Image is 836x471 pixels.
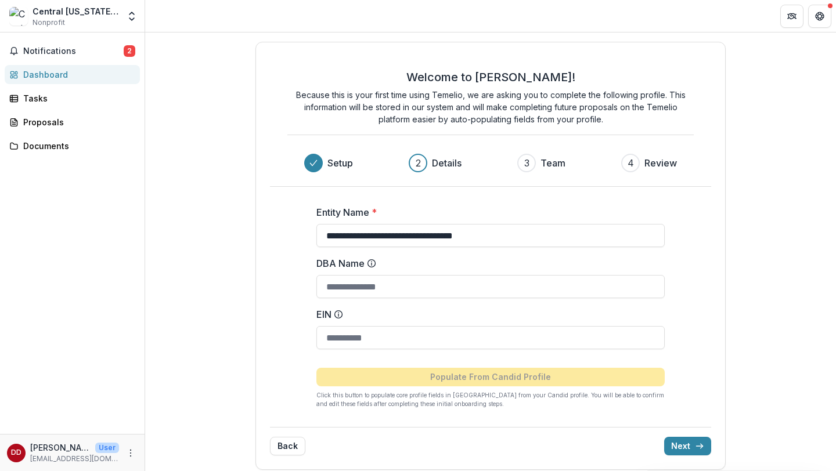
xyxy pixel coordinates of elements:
[5,136,140,155] a: Documents
[9,7,28,26] img: Central Vermont Habitat for Humanity
[304,154,677,172] div: Progress
[316,307,658,321] label: EIN
[644,156,677,170] h3: Review
[432,156,462,170] h3: Details
[316,205,658,219] label: Entity Name
[5,65,140,84] a: Dashboard
[124,5,140,28] button: Open entity switcher
[316,256,658,270] label: DBA Name
[23,68,131,81] div: Dashboard
[327,156,353,170] h3: Setup
[406,70,575,84] h2: Welcome to [PERSON_NAME]!
[270,437,305,455] button: Back
[5,113,140,132] a: Proposals
[95,443,119,453] p: User
[124,45,135,57] span: 2
[540,156,565,170] h3: Team
[33,17,65,28] span: Nonprofit
[808,5,831,28] button: Get Help
[33,5,119,17] div: Central [US_STATE] Habitat for Humanity
[23,46,124,56] span: Notifications
[23,140,131,152] div: Documents
[287,89,694,125] p: Because this is your first time using Temelio, we are asking you to complete the following profil...
[30,454,119,464] p: [EMAIL_ADDRESS][DOMAIN_NAME]
[780,5,803,28] button: Partners
[23,92,131,104] div: Tasks
[316,368,665,386] button: Populate From Candid Profile
[524,156,529,170] div: 3
[628,156,634,170] div: 4
[124,446,138,460] button: More
[23,116,131,128] div: Proposals
[5,89,140,108] a: Tasks
[664,437,711,455] button: Next
[5,42,140,60] button: Notifications2
[11,449,21,456] div: Diane Debella
[316,391,665,408] p: Click this button to populate core profile fields in [GEOGRAPHIC_DATA] from your Candid profile. ...
[416,156,421,170] div: 2
[30,441,91,454] p: [PERSON_NAME]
